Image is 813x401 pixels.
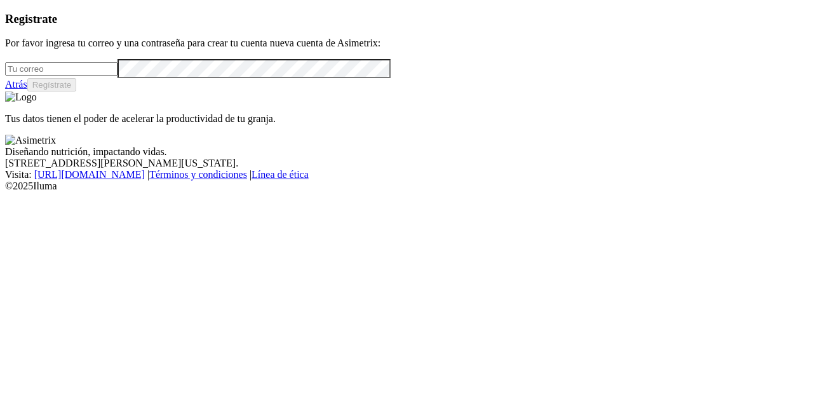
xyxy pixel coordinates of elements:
[5,12,808,26] h3: Registrate
[5,113,808,125] p: Tus datos tienen el poder de acelerar la productividad de tu granja.
[27,78,77,92] button: Regístrate
[5,158,808,169] div: [STREET_ADDRESS][PERSON_NAME][US_STATE].
[5,169,808,180] div: Visita : | |
[5,92,37,103] img: Logo
[5,146,808,158] div: Diseñando nutrición, impactando vidas.
[34,169,145,180] a: [URL][DOMAIN_NAME]
[149,169,247,180] a: Términos y condiciones
[252,169,309,180] a: Línea de ética
[5,135,56,146] img: Asimetrix
[5,62,118,76] input: Tu correo
[5,180,808,192] div: © 2025 Iluma
[5,37,808,49] p: Por favor ingresa tu correo y una contraseña para crear tu cuenta nueva cuenta de Asimetrix:
[5,79,27,90] a: Atrás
